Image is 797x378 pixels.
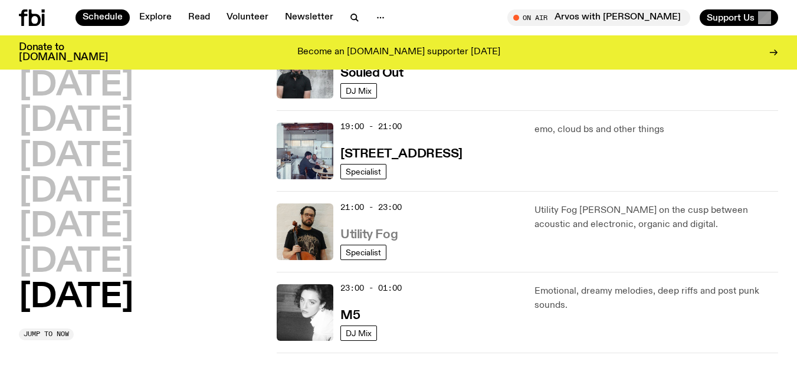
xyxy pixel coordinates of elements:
[534,203,778,232] p: Utility Fog [PERSON_NAME] on the cusp between acoustic and electronic, organic and digital.
[346,248,381,257] span: Specialist
[340,148,463,160] h3: [STREET_ADDRESS]
[340,202,402,213] span: 21:00 - 23:00
[19,176,133,209] button: [DATE]
[278,9,340,26] a: Newsletter
[340,307,360,322] a: M5
[340,226,398,241] a: Utility Fog
[534,284,778,313] p: Emotional, dreamy melodies, deep riffs and post punk sounds.
[277,203,333,260] img: Peter holds a cello, wearing a black graphic tee and glasses. He looks directly at the camera aga...
[277,42,333,98] img: Stephen looks directly at the camera, wearing a black tee, black sunglasses and headphones around...
[277,123,333,179] img: Pat sits at a dining table with his profile facing the camera. Rhea sits to his left facing the c...
[340,121,402,132] span: 19:00 - 21:00
[297,47,500,58] p: Become an [DOMAIN_NAME] supporter [DATE]
[19,281,133,314] button: [DATE]
[19,70,133,103] button: [DATE]
[340,245,386,260] a: Specialist
[132,9,179,26] a: Explore
[19,328,74,340] button: Jump to now
[340,83,377,98] a: DJ Mix
[340,326,377,341] a: DJ Mix
[346,86,372,95] span: DJ Mix
[346,328,372,337] span: DJ Mix
[181,9,217,26] a: Read
[340,310,360,322] h3: M5
[277,284,333,341] img: A black and white photo of Lilly wearing a white blouse and looking up at the camera.
[340,282,402,294] span: 23:00 - 01:00
[707,12,755,23] span: Support Us
[19,105,133,138] button: [DATE]
[700,9,778,26] button: Support Us
[340,164,386,179] a: Specialist
[340,67,404,80] h3: Souled Out
[340,146,463,160] a: [STREET_ADDRESS]
[507,9,690,26] button: On AirArvos with [PERSON_NAME]
[346,167,381,176] span: Specialist
[219,9,275,26] a: Volunteer
[19,140,133,173] button: [DATE]
[19,246,133,279] button: [DATE]
[24,331,69,337] span: Jump to now
[534,123,778,137] p: emo, cloud bs and other things
[19,211,133,244] button: [DATE]
[76,9,130,26] a: Schedule
[19,42,108,63] h3: Donate to [DOMAIN_NAME]
[340,65,404,80] a: Souled Out
[340,229,398,241] h3: Utility Fog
